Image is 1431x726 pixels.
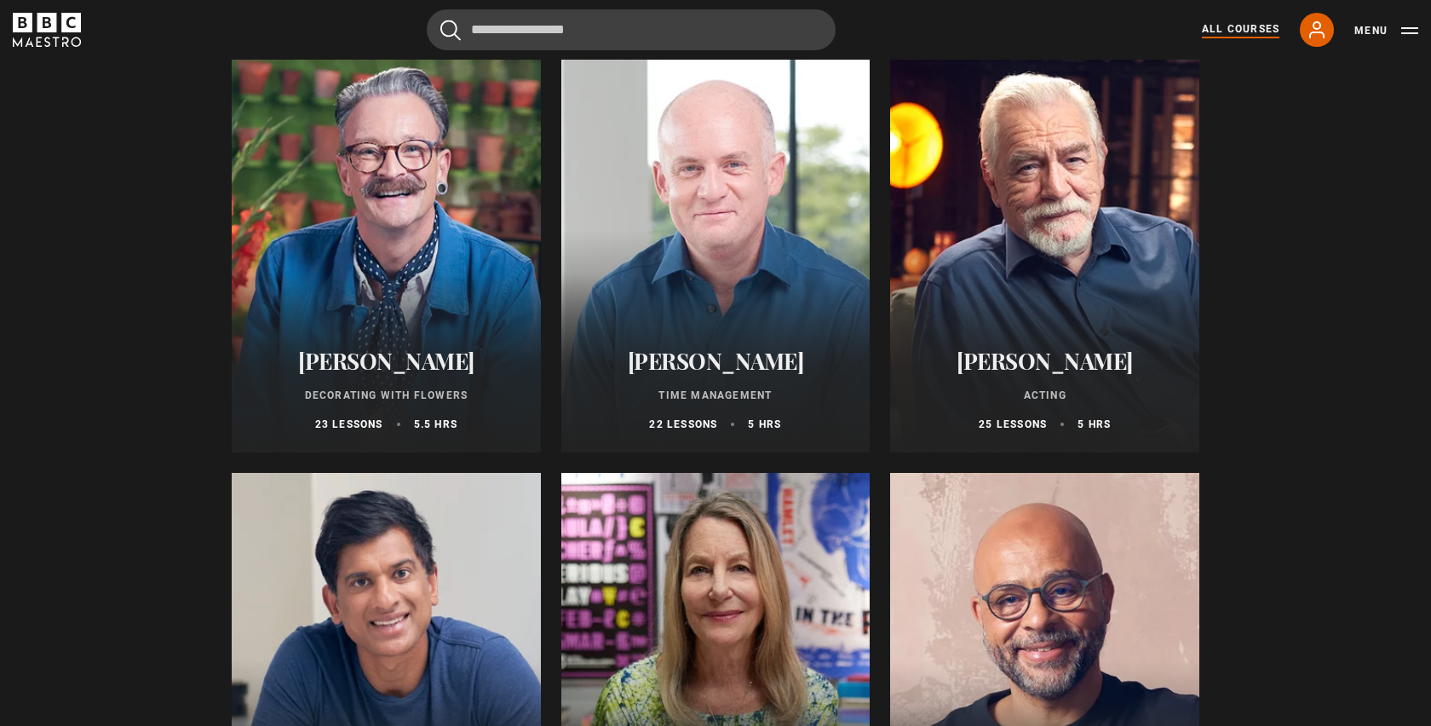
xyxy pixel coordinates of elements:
p: Decorating With Flowers [252,388,520,403]
button: Submit the search query [440,20,461,41]
p: Acting [911,388,1179,403]
p: 25 lessons [979,417,1047,432]
h2: [PERSON_NAME] [911,348,1179,374]
svg: BBC Maestro [13,13,81,47]
p: 5 hrs [748,417,781,432]
p: 5.5 hrs [414,417,457,432]
h2: [PERSON_NAME] [252,348,520,374]
a: [PERSON_NAME] Acting 25 lessons 5 hrs [890,43,1199,452]
h2: [PERSON_NAME] [582,348,850,374]
p: 5 hrs [1078,417,1111,432]
a: [PERSON_NAME] Time Management 22 lessons 5 hrs [561,43,871,452]
a: All Courses [1202,21,1279,38]
button: Toggle navigation [1354,22,1418,39]
p: 22 lessons [649,417,717,432]
input: Search [427,9,836,50]
a: [PERSON_NAME] Decorating With Flowers 23 lessons 5.5 hrs [232,43,541,452]
p: 23 lessons [315,417,383,432]
p: Time Management [582,388,850,403]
